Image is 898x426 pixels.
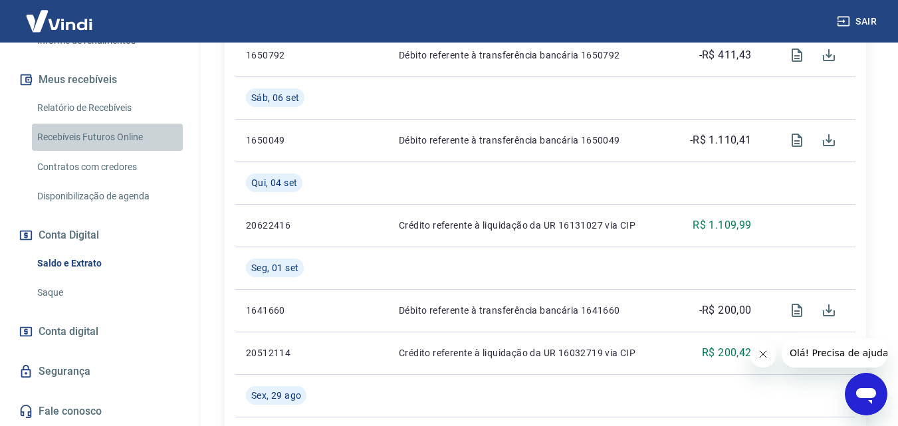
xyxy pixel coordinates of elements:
[782,338,887,368] iframe: Mensagem da empresa
[834,9,882,34] button: Sair
[32,94,183,122] a: Relatório de Recebíveis
[781,39,813,71] span: Visualizar
[845,373,887,415] iframe: Botão para abrir a janela de mensagens
[399,346,661,360] p: Crédito referente à liquidação da UR 16032719 via CIP
[16,221,183,250] button: Conta Digital
[399,134,661,147] p: Débito referente à transferência bancária 1650049
[699,47,752,63] p: -R$ 411,43
[32,250,183,277] a: Saldo e Extrato
[32,124,183,151] a: Recebíveis Futuros Online
[16,357,183,386] a: Segurança
[750,341,776,368] iframe: Fechar mensagem
[399,49,661,62] p: Débito referente à transferência bancária 1650792
[699,302,752,318] p: -R$ 200,00
[246,346,320,360] p: 20512114
[690,132,752,148] p: -R$ 1.110,41
[16,65,183,94] button: Meus recebíveis
[251,261,298,274] span: Seg, 01 set
[399,219,661,232] p: Crédito referente à liquidação da UR 16131027 via CIP
[813,39,845,71] span: Download
[693,217,751,233] p: R$ 1.109,99
[781,294,813,326] span: Visualizar
[702,345,752,361] p: R$ 200,42
[39,322,98,341] span: Conta digital
[813,124,845,156] span: Download
[246,134,320,147] p: 1650049
[781,124,813,156] span: Visualizar
[246,304,320,317] p: 1641660
[251,176,297,189] span: Qui, 04 set
[246,219,320,232] p: 20622416
[16,317,183,346] a: Conta digital
[32,279,183,306] a: Saque
[246,49,320,62] p: 1650792
[399,304,661,317] p: Débito referente à transferência bancária 1641660
[251,389,301,402] span: Sex, 29 ago
[16,397,183,426] a: Fale conosco
[8,9,112,20] span: Olá! Precisa de ajuda?
[16,1,102,41] img: Vindi
[32,183,183,210] a: Disponibilização de agenda
[251,91,299,104] span: Sáb, 06 set
[813,294,845,326] span: Download
[32,154,183,181] a: Contratos com credores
